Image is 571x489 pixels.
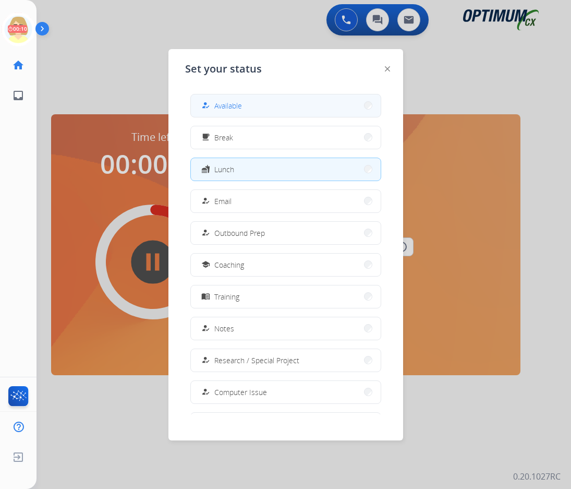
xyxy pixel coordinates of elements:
img: close-button [385,66,390,71]
span: Email [214,196,232,207]
mat-icon: free_breakfast [201,133,210,142]
button: Internet Issue [191,413,381,435]
mat-icon: fastfood [201,165,210,174]
mat-icon: how_to_reg [201,101,210,110]
button: Outbound Prep [191,222,381,244]
mat-icon: how_to_reg [201,324,210,333]
span: Training [214,291,239,302]
span: Available [214,100,242,111]
mat-icon: menu_book [201,292,210,301]
span: Coaching [214,259,244,270]
mat-icon: how_to_reg [201,356,210,365]
span: Computer Issue [214,387,267,398]
p: 0.20.1027RC [513,470,561,483]
mat-icon: how_to_reg [201,388,210,397]
button: Available [191,94,381,117]
mat-icon: how_to_reg [201,229,210,237]
button: Research / Special Project [191,349,381,372]
span: Research / Special Project [214,355,299,366]
span: Set your status [185,62,262,76]
span: Outbound Prep [214,228,265,238]
mat-icon: inbox [12,89,25,102]
button: Lunch [191,158,381,181]
button: Notes [191,317,381,340]
mat-icon: how_to_reg [201,197,210,206]
button: Training [191,285,381,308]
span: Break [214,132,233,143]
mat-icon: school [201,260,210,269]
span: Notes [214,323,234,334]
button: Email [191,190,381,212]
span: Lunch [214,164,234,175]
mat-icon: home [12,59,25,71]
button: Break [191,126,381,149]
button: Coaching [191,254,381,276]
button: Computer Issue [191,381,381,403]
